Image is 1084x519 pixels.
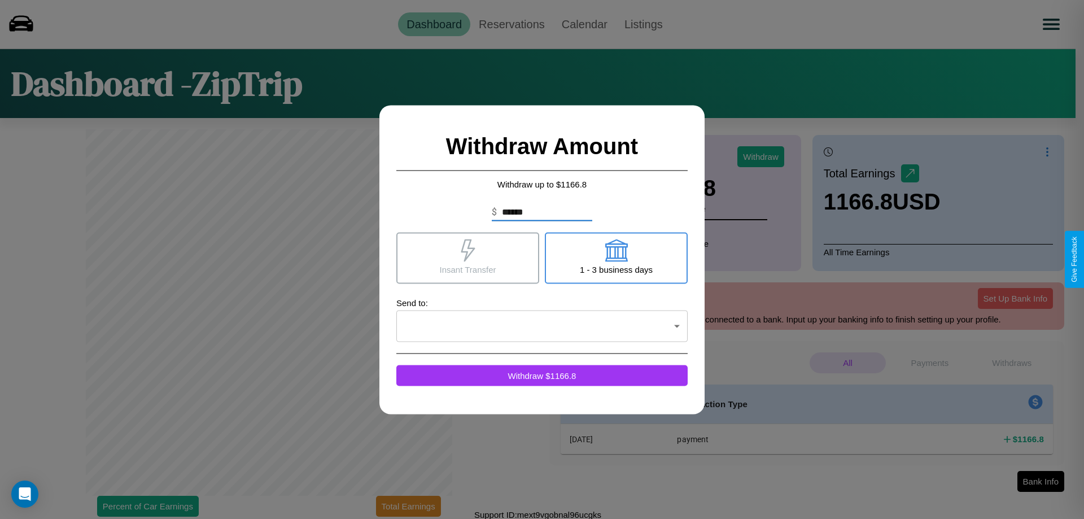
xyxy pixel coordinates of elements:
div: Open Intercom Messenger [11,481,38,508]
p: $ [492,205,497,219]
button: Withdraw $1166.8 [396,365,688,386]
h2: Withdraw Amount [396,122,688,171]
div: Give Feedback [1070,237,1078,282]
p: Insant Transfer [439,261,496,277]
p: Withdraw up to $ 1166.8 [396,176,688,191]
p: Send to: [396,295,688,310]
p: 1 - 3 business days [580,261,653,277]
